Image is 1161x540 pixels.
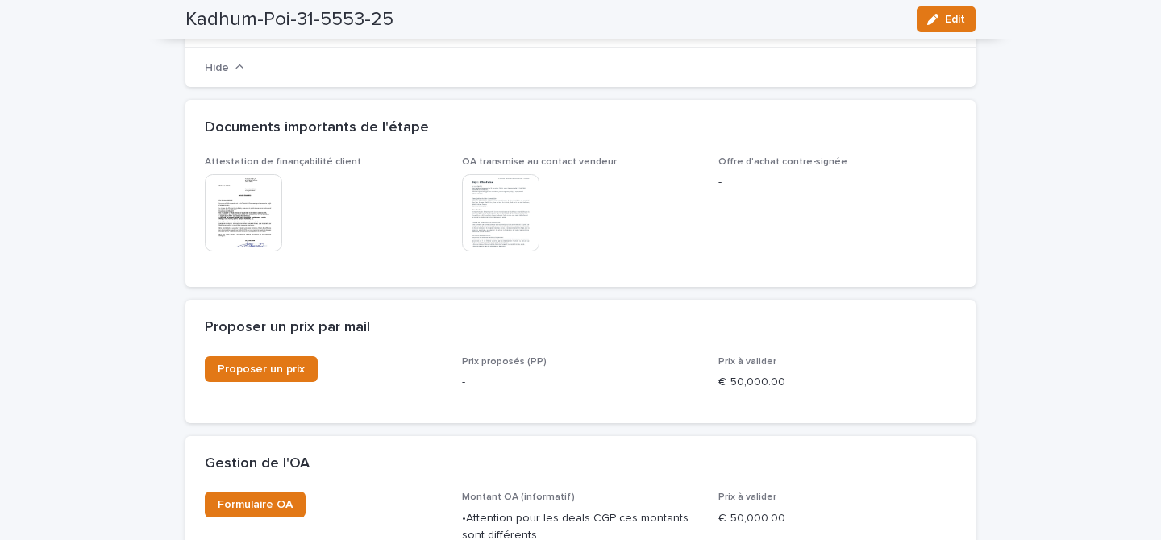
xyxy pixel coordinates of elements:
span: Offre d'achat contre-signée [718,157,847,167]
span: OA transmise au contact vendeur [462,157,617,167]
h2: Kadhum-Poi-31-5553-25 [185,8,393,31]
p: € 50,000.00 [718,374,956,391]
span: Attestation de finançabilité client [205,157,361,167]
span: Prix proposés (PP) [462,357,547,367]
h2: Proposer un prix par mail [205,319,370,337]
button: Hide [205,61,244,73]
span: Montant OA (informatif) [462,492,575,502]
span: Prix à valider [718,492,776,502]
span: Prix à valider [718,357,776,367]
a: Formulaire OA [205,492,306,517]
p: - [462,374,700,391]
p: € 50,000.00 [718,510,956,527]
a: Proposer un prix [205,356,318,382]
button: Edit [917,6,976,32]
span: Proposer un prix [218,363,305,375]
p: - [718,174,956,191]
h2: Documents importants de l'étape [205,119,429,137]
h2: Gestion de l'OA [205,455,310,473]
span: Formulaire OA [218,499,293,510]
span: Edit [945,14,965,25]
